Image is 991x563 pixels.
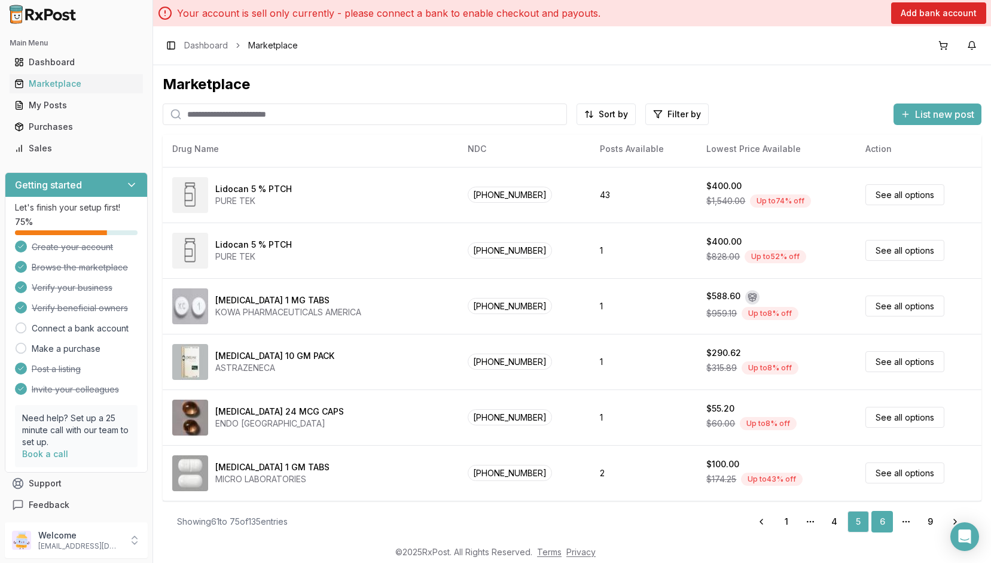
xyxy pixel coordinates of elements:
[172,400,208,436] img: Lubiprostone 24 MCG CAPS
[38,529,121,541] p: Welcome
[706,195,745,207] span: $1,540.00
[706,473,736,485] span: $174.25
[458,135,591,163] th: NDC
[10,73,143,95] a: Marketplace
[32,302,128,314] span: Verify beneficial owners
[32,343,100,355] a: Make a purchase
[172,455,208,491] img: Methenamine Hippurate 1 GM TABS
[15,202,138,214] p: Let's finish your setup first!
[706,403,734,415] div: $55.20
[163,135,458,163] th: Drug Name
[865,296,944,317] a: See all options
[10,116,143,138] a: Purchases
[10,51,143,73] a: Dashboard
[894,104,981,125] button: List new post
[215,183,292,195] div: Lidocan 5 % PTCH
[184,39,228,51] a: Dashboard
[468,354,552,370] span: [PHONE_NUMBER]
[32,261,128,273] span: Browse the marketplace
[10,95,143,116] a: My Posts
[740,417,797,430] div: Up to 8 % off
[706,418,735,430] span: $60.00
[824,511,845,532] a: 4
[741,473,803,486] div: Up to 43 % off
[577,104,636,125] button: Sort by
[38,541,121,551] p: [EMAIL_ADDRESS][DOMAIN_NAME]
[590,445,697,501] td: 2
[184,39,298,51] nav: breadcrumb
[172,177,208,213] img: Lidocan 5 % PTCH
[177,516,288,528] div: Showing 61 to 75 of 135 entries
[172,233,208,269] img: Lidocan 5 % PTCH
[215,473,330,485] div: MICRO LABORATORIES
[248,39,298,51] span: Marketplace
[172,288,208,324] img: Livalo 1 MG TABS
[891,2,986,24] button: Add bank account
[706,290,740,305] div: $588.60
[215,461,330,473] div: [MEDICAL_DATA] 1 GM TABS
[468,298,552,314] span: [PHONE_NUMBER]
[706,362,737,374] span: $315.89
[749,511,967,532] nav: pagination
[22,412,130,448] p: Need help? Set up a 25 minute call with our team to set up.
[14,56,138,68] div: Dashboard
[706,251,740,263] span: $828.00
[943,511,967,532] a: Go to next page
[706,236,742,248] div: $400.00
[32,384,119,395] span: Invite your colleagues
[215,406,344,418] div: [MEDICAL_DATA] 24 MCG CAPS
[706,308,737,319] span: $959.19
[215,294,330,306] div: [MEDICAL_DATA] 1 MG TABS
[856,135,981,163] th: Action
[5,5,81,24] img: RxPost Logo
[5,473,148,494] button: Support
[776,511,797,532] a: 1
[15,216,33,228] span: 75 %
[847,511,869,532] a: 5
[749,511,773,532] a: Go to previous page
[29,499,69,511] span: Feedback
[915,107,974,121] span: List new post
[215,418,344,430] div: ENDO [GEOGRAPHIC_DATA]
[742,361,798,375] div: Up to 8 % off
[865,184,944,205] a: See all options
[177,6,600,20] p: Your account is sell only currently - please connect a bank to enable checkout and payouts.
[742,307,798,320] div: Up to 8 % off
[697,135,855,163] th: Lowest Price Available
[468,409,552,425] span: [PHONE_NUMBER]
[5,139,148,158] button: Sales
[32,282,112,294] span: Verify your business
[590,223,697,278] td: 1
[865,240,944,261] a: See all options
[32,241,113,253] span: Create your account
[14,78,138,90] div: Marketplace
[5,53,148,72] button: Dashboard
[745,250,806,263] div: Up to 52 % off
[590,167,697,223] td: 43
[15,178,82,192] h3: Getting started
[894,109,981,121] a: List new post
[537,547,562,557] a: Terms
[215,251,292,263] div: PURE TEK
[468,465,552,481] span: [PHONE_NUMBER]
[865,462,944,483] a: See all options
[590,278,697,334] td: 1
[468,187,552,203] span: [PHONE_NUMBER]
[599,108,628,120] span: Sort by
[163,75,981,94] div: Marketplace
[865,407,944,428] a: See all options
[215,350,334,362] div: [MEDICAL_DATA] 10 GM PACK
[919,511,941,532] a: 9
[566,547,596,557] a: Privacy
[22,449,68,459] a: Book a call
[5,117,148,136] button: Purchases
[10,38,143,48] h2: Main Menu
[5,74,148,93] button: Marketplace
[865,351,944,372] a: See all options
[215,362,334,374] div: ASTRAZENECA
[14,99,138,111] div: My Posts
[590,334,697,389] td: 1
[215,195,292,207] div: PURE TEK
[14,142,138,154] div: Sales
[215,306,361,318] div: KOWA PHARMACEUTICALS AMERICA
